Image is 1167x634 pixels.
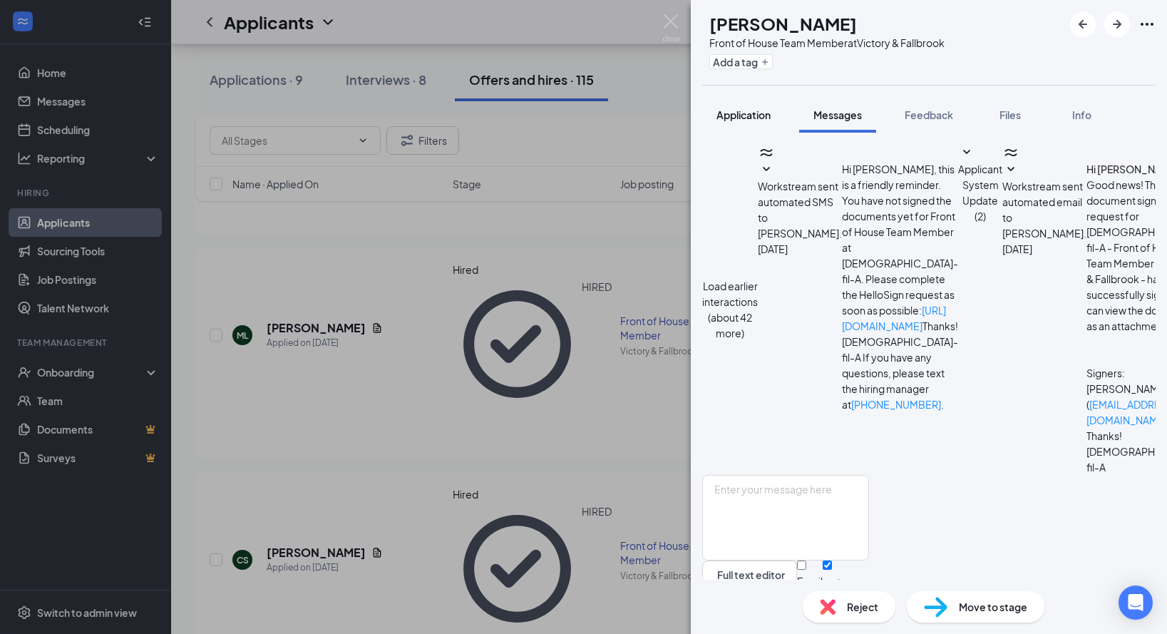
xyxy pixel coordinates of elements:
svg: WorkstreamLogo [758,144,775,161]
span: Messages [813,108,862,121]
span: Feedback [905,108,953,121]
button: Send [844,561,869,610]
svg: Checkmark [823,574,844,595]
svg: WorkstreamLogo [1002,144,1019,161]
button: ArrowLeftNew [1070,11,1096,37]
h1: [PERSON_NAME] [709,11,857,36]
span: Applicant System Update (2) [958,163,1002,223]
span: [DATE] [758,241,788,257]
span: Files [999,108,1021,121]
span: Reject [847,599,878,615]
button: SmallChevronDownApplicant System Update (2) [958,144,1002,224]
svg: SmallChevronDown [758,161,775,178]
span: Workstream sent automated SMS to [PERSON_NAME]. [758,180,842,240]
span: Hi [PERSON_NAME], this is a friendly reminder. You have not signed the documents yet for Front of... [842,163,958,411]
input: Email [797,561,806,570]
span: Application [716,108,771,121]
span: Move to stage [959,599,1027,615]
div: Open Intercom Messenger [1119,586,1153,620]
svg: SmallChevronDown [958,144,975,161]
svg: Plus [761,58,769,66]
svg: ArrowLeftNew [1074,16,1091,33]
div: Front of House Team Member at Victory & Fallbrook [709,36,945,50]
button: PlusAdd a tag [709,54,773,69]
svg: ArrowRight [1109,16,1126,33]
button: Full text editorPen [702,561,797,589]
span: Info [1072,108,1091,121]
a: [PHONE_NUMBER] [851,398,941,411]
span: Workstream sent automated email to [PERSON_NAME]. [1002,180,1086,240]
svg: Ellipses [1138,16,1156,33]
button: ArrowRight [1104,11,1130,37]
button: Load earlier interactions (about 42 more) [702,278,758,341]
svg: SmallChevronDown [1002,161,1019,178]
span: [DATE] [1002,241,1032,257]
div: Email [797,574,823,588]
